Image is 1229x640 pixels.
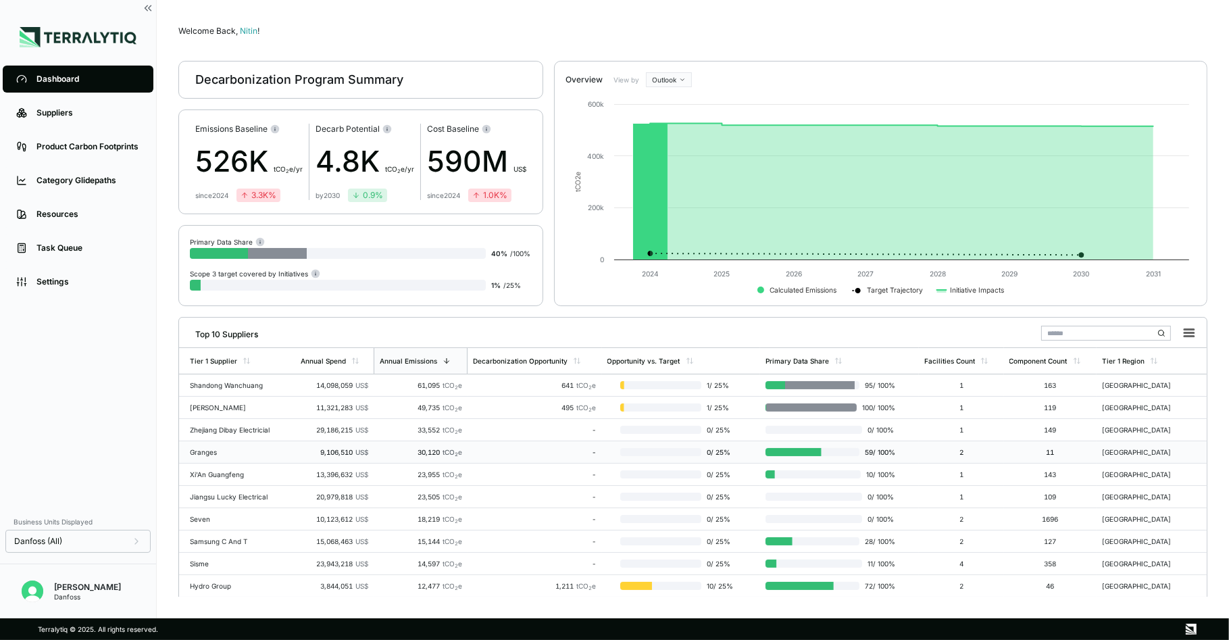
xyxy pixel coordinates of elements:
span: tCO e [443,560,462,568]
text: 2031 [1146,270,1161,278]
div: Resources [36,209,140,220]
div: [GEOGRAPHIC_DATA] [1102,381,1188,389]
div: Zhejiang Dibay Electricial [190,426,276,434]
div: Overview [566,74,603,85]
div: Component Count [1009,357,1068,365]
text: 0 [600,255,604,264]
div: 1 [924,381,998,389]
div: 1 [924,426,998,434]
span: US$ [355,515,368,523]
div: 2 [924,515,998,523]
div: 15,068,463 [301,537,368,545]
sub: 2 [589,585,593,591]
span: tCO e [443,426,462,434]
div: [GEOGRAPHIC_DATA] [1102,493,1188,501]
div: Hydro Group [190,582,276,590]
div: Decarbonization Program Summary [195,72,403,88]
div: 3.3K % [241,190,276,201]
text: 2029 [1001,270,1018,278]
text: 400k [587,152,604,160]
sub: 2 [455,496,458,502]
div: 4.8K [316,140,414,183]
span: tCO e [443,582,462,590]
span: Nitin [240,26,259,36]
span: tCO e [577,381,597,389]
div: - [473,470,597,478]
div: 495 [473,403,597,412]
div: 11 [1009,448,1092,456]
div: Welcome Back, [178,26,1207,36]
span: 59 / 100 % [859,448,895,456]
span: US$ [355,448,368,456]
span: tCO e [577,403,597,412]
div: 23,505 [379,493,462,501]
span: 28 / 100 % [859,537,895,545]
div: 163 [1009,381,1092,389]
div: - [473,493,597,501]
span: US$ [513,165,526,173]
div: 13,396,632 [301,470,368,478]
div: since 2024 [427,191,460,199]
div: [GEOGRAPHIC_DATA] [1102,470,1188,478]
div: 143 [1009,470,1092,478]
div: Business Units Displayed [5,514,151,530]
div: 2 [924,537,998,545]
div: 0.9 % [352,190,383,201]
tspan: 2 [574,176,582,180]
div: Decarb Potential [316,124,414,134]
span: US$ [355,381,368,389]
div: Top 10 Suppliers [184,324,258,340]
text: 2030 [1073,270,1089,278]
div: 119 [1009,403,1092,412]
div: Product Carbon Footprints [36,141,140,152]
sub: 2 [589,385,593,391]
div: [PERSON_NAME] [190,403,276,412]
sub: 2 [455,541,458,547]
div: 33,552 [379,426,462,434]
div: 4 [924,560,998,568]
div: Primary Data Share [766,357,829,365]
div: Sisme [190,560,276,568]
sub: 2 [455,518,458,524]
div: 1696 [1009,515,1092,523]
div: 18,219 [379,515,462,523]
div: Jiangsu Lucky Electrical [190,493,276,501]
span: US$ [355,537,368,545]
span: tCO e [443,537,462,545]
div: - [473,537,597,545]
sub: 2 [455,407,458,413]
span: 0 / 25 % [701,470,737,478]
div: Settings [36,276,140,287]
div: 12,477 [379,582,462,590]
div: 23,955 [379,470,462,478]
div: [PERSON_NAME] [54,582,121,593]
span: tCO e [443,515,462,523]
text: 2026 [786,270,802,278]
text: Target Trajectory [867,286,923,295]
div: Primary Data Share [190,237,265,247]
div: 127 [1009,537,1092,545]
sub: 2 [455,429,458,435]
div: 358 [1009,560,1092,568]
button: Open user button [16,575,49,608]
div: - [473,560,597,568]
span: US$ [355,493,368,501]
span: 0 / 25 % [701,426,737,434]
sub: 2 [455,451,458,458]
div: 14,597 [379,560,462,568]
div: Danfoss [54,593,121,601]
div: 49,735 [379,403,462,412]
div: [GEOGRAPHIC_DATA] [1102,426,1188,434]
div: Scope 3 target covered by Initiatives [190,268,320,278]
span: 0 / 100 % [862,515,896,523]
div: 1.0K % [472,190,507,201]
div: 590M [427,140,526,183]
sub: 2 [286,168,289,174]
img: Nitin Shetty [22,581,43,602]
span: 0 / 25 % [701,560,737,568]
span: 0 / 25 % [701,537,737,545]
div: [GEOGRAPHIC_DATA] [1102,582,1188,590]
div: 30,120 [379,448,462,456]
div: Emissions Baseline [195,124,303,134]
div: since 2024 [195,191,228,199]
